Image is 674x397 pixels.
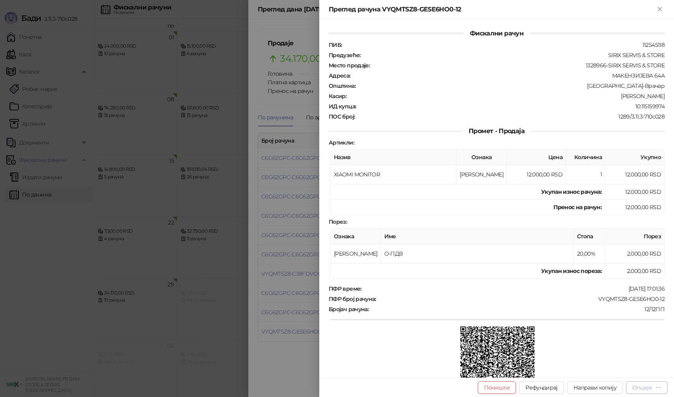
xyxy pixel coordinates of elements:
strong: ПИБ : [329,41,342,48]
span: Промет - Продаја [462,127,531,135]
td: О-ПДВ [381,244,574,263]
div: VYQMTSZ8-GESE6HO0-12 [377,295,665,302]
div: SIRIX SERVIS & STORE [361,52,665,59]
td: 1 [566,165,605,184]
span: Фискални рачун [464,30,530,37]
td: 20,00% [574,244,605,263]
th: Ознака [456,150,507,165]
span: Направи копију [573,384,616,391]
strong: Касир : [329,93,346,100]
strong: ПОС број : [329,113,355,120]
button: Направи копију [567,381,623,394]
strong: Општина : [329,82,356,89]
strong: ПФР број рачуна : [329,295,376,302]
strong: Артикли : [329,139,354,146]
div: Преглед рачуна VYQMTSZ8-GESE6HO0-12 [329,5,655,14]
th: Стопа [574,229,605,244]
div: [DATE] 17:01:36 [362,285,665,292]
td: [PERSON_NAME] [456,165,507,184]
th: Цена [507,150,566,165]
strong: Бројач рачуна : [329,306,369,313]
td: 12.000,00 RSD [507,165,566,184]
div: [PERSON_NAME] [347,93,665,100]
strong: ПФР време : [329,285,361,292]
div: Опције [632,384,652,391]
strong: Место продаје : [329,62,370,69]
button: Опције [626,381,668,394]
strong: Предузеће : [329,52,361,59]
strong: Укупан износ пореза: [541,267,602,275]
button: Close [655,5,665,14]
strong: Пренос на рачун : [553,204,602,211]
div: 1289/3.11.3-710c028 [356,113,665,120]
strong: ИД купца : [329,103,356,110]
strong: Укупан износ рачуна : [541,188,602,195]
td: 2.000,00 RSD [605,263,665,279]
td: 2.000,00 RSD [605,244,665,263]
button: Рефундирај [519,381,564,394]
strong: Порез : [329,218,347,225]
td: 12.000,00 RSD [605,165,665,184]
div: 10:115159974 [357,103,665,110]
td: [PERSON_NAME] [331,244,381,263]
div: 1328966-SIRIX SERVIS & STORE [371,62,665,69]
strong: Адреса : [329,72,350,79]
th: Назив [331,150,456,165]
div: 112545118 [343,41,665,48]
th: Порез [605,229,665,244]
td: 12.000,00 RSD [605,200,665,215]
button: Поништи [478,381,516,394]
div: [GEOGRAPHIC_DATA]-Врачар [356,82,665,89]
div: 12/12ПП [369,306,665,313]
th: Укупно [605,150,665,165]
div: МАКЕНЗИЈЕВА 64А [351,72,665,79]
td: XIAOMI MONITOR [331,165,456,184]
td: 12.000,00 RSD [605,184,665,200]
th: Име [381,229,574,244]
th: Ознака [331,229,381,244]
th: Количина [566,150,605,165]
